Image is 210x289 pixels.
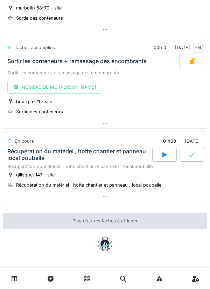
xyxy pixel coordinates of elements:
[3,213,207,228] div: Plus d'autres tâches à afficher
[16,108,63,115] div: Sortie des conteneurs
[16,172,55,178] div: gilisquet 147 - site
[157,135,203,148] div: [DATE]
[16,5,62,11] div: marbotin 68-70 - site
[16,182,161,188] div: Récupération du matériel , hotte chantier et panneau , local poubelle
[15,138,34,144] div: En cours
[98,237,112,251] img: badge-BVDL4wpA.svg
[7,81,102,94] div: NOMBRE DE MC [PERSON_NAME]
[148,41,203,54] div: [DATE]
[7,148,151,161] div: Récupération du matériel , hotte chantier et panneau , local poubelle
[7,58,147,65] div: Sortir les conteneurs + ramassage des encombrants
[7,69,203,76] div: Sortir les conteneurs + ramassage des encombrants
[15,44,55,51] div: Tâches accomplies
[193,43,203,53] div: HM
[16,15,63,21] div: Sortie des conteneurs
[16,98,52,105] div: bourg 5-21 - site
[163,138,176,144] div: 01h00
[7,163,203,170] div: Récupération du matériel , hotte chantier et panneau , local poubelle
[154,44,166,51] div: 00h10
